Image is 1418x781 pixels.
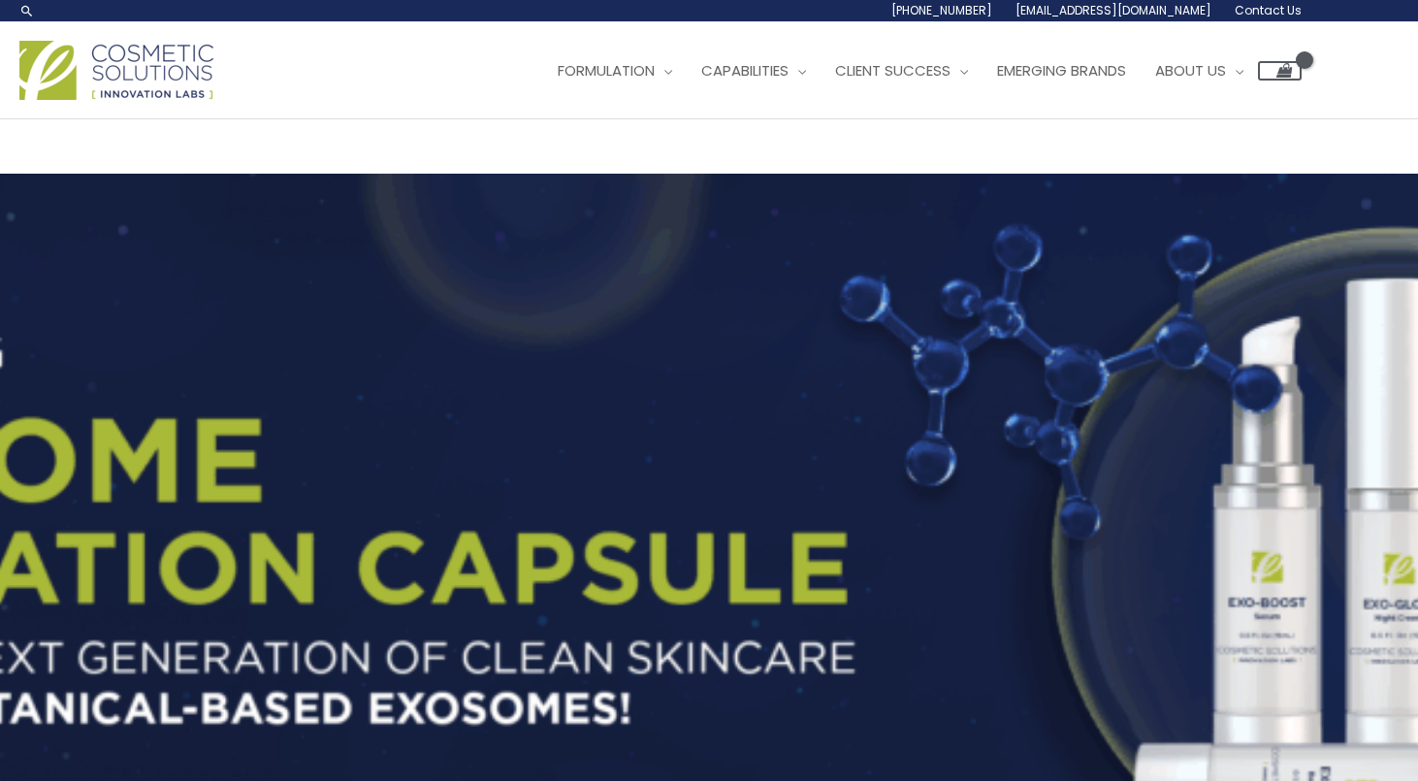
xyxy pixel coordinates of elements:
span: Client Success [835,60,951,81]
a: Capabilities [687,42,821,100]
span: Capabilities [701,60,789,81]
span: About Us [1155,60,1226,81]
a: Formulation [543,42,687,100]
a: Client Success [821,42,983,100]
nav: Site Navigation [529,42,1302,100]
span: Emerging Brands [997,60,1126,81]
img: Cosmetic Solutions Logo [19,41,213,100]
a: Emerging Brands [983,42,1141,100]
a: View Shopping Cart, empty [1258,61,1302,81]
a: About Us [1141,42,1258,100]
span: Contact Us [1235,2,1302,18]
span: [PHONE_NUMBER] [891,2,992,18]
span: [EMAIL_ADDRESS][DOMAIN_NAME] [1015,2,1211,18]
a: Search icon link [19,3,35,18]
span: Formulation [558,60,655,81]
